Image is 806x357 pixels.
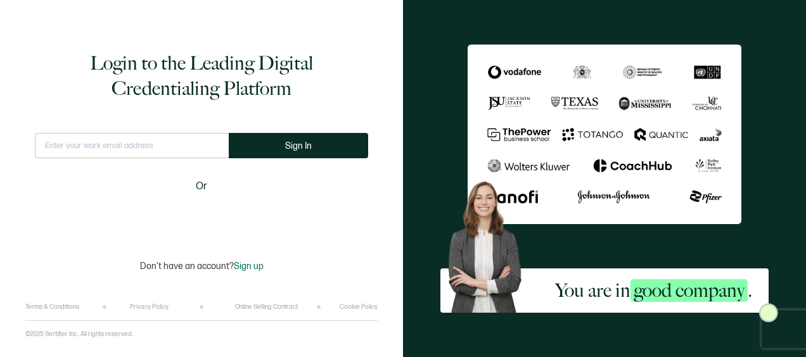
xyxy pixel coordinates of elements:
iframe: Sign in with Google Button [122,203,281,230]
p: Don't have an account? [140,261,264,272]
span: Or [196,178,207,194]
img: Sertifier Login - You are in <span class="strong-h">good company</span>. [468,44,741,225]
a: Terms & Conditions [25,303,79,311]
h2: You are in . [555,278,752,303]
span: good company [630,279,748,302]
a: Privacy Policy [130,303,169,311]
button: Sign In [229,133,368,158]
a: Online Selling Contract [235,303,298,311]
span: Sign In [285,141,312,151]
img: Sertifier Login - You are in <span class="strong-h">good company</span>. Hero [440,175,539,313]
a: Cookie Policy [340,303,378,311]
span: Sign up [234,261,264,272]
h1: Login to the Leading Digital Credentialing Platform [35,51,368,101]
input: Enter your work email address [35,133,229,158]
p: ©2025 Sertifier Inc.. All rights reserved. [25,330,133,338]
iframe: Chat Widget [743,296,806,357]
